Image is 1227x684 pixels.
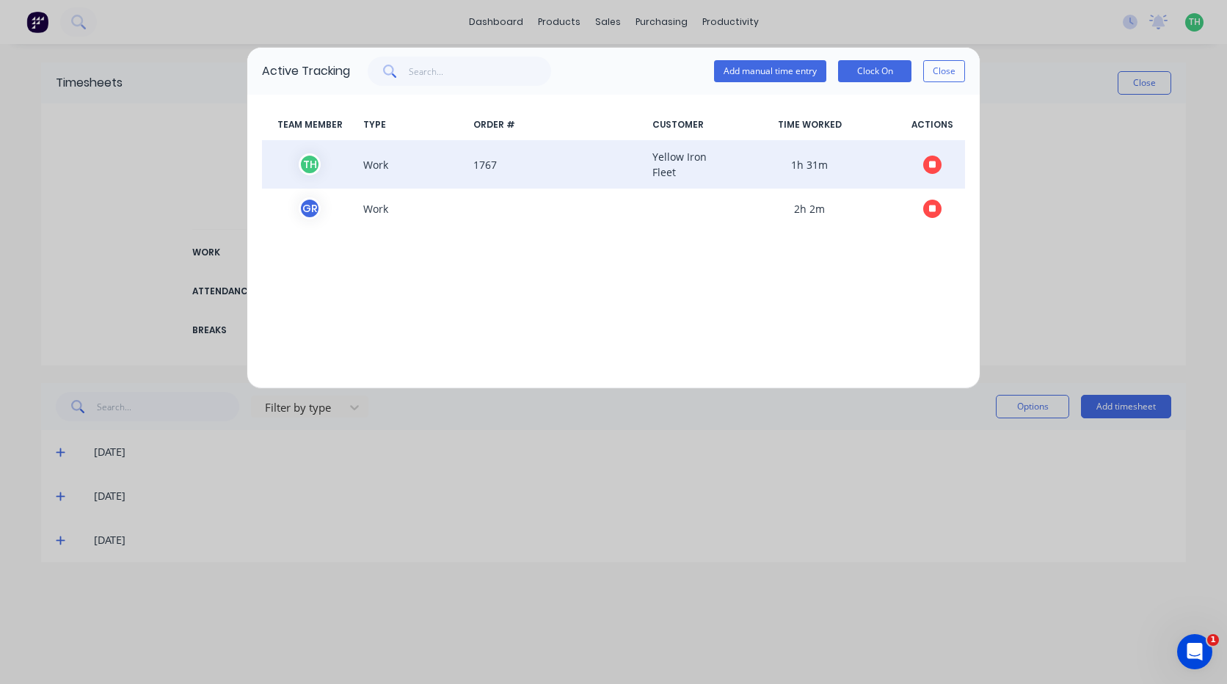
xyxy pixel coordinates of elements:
span: CUSTOMER [647,118,720,131]
input: Search... [409,57,552,86]
span: Work [357,197,467,219]
button: Close [923,60,965,82]
button: Add manual time entry [714,60,826,82]
span: 2h 2m [720,197,899,219]
div: Active Tracking [262,62,350,80]
span: ACTIONS [899,118,965,131]
span: Yellow Iron Fleet [647,149,720,180]
span: ORDER # [467,118,647,131]
span: TIME WORKED [720,118,899,131]
div: G R [299,197,321,219]
span: TYPE [357,118,467,131]
span: TEAM MEMBER [262,118,357,131]
span: Work [357,149,467,180]
span: 1767 [467,149,647,180]
button: Clock On [838,60,911,82]
iframe: Intercom live chat [1177,634,1212,669]
span: 1 [1207,634,1219,646]
span: 1h 31m [720,149,899,180]
div: T H [299,153,321,175]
